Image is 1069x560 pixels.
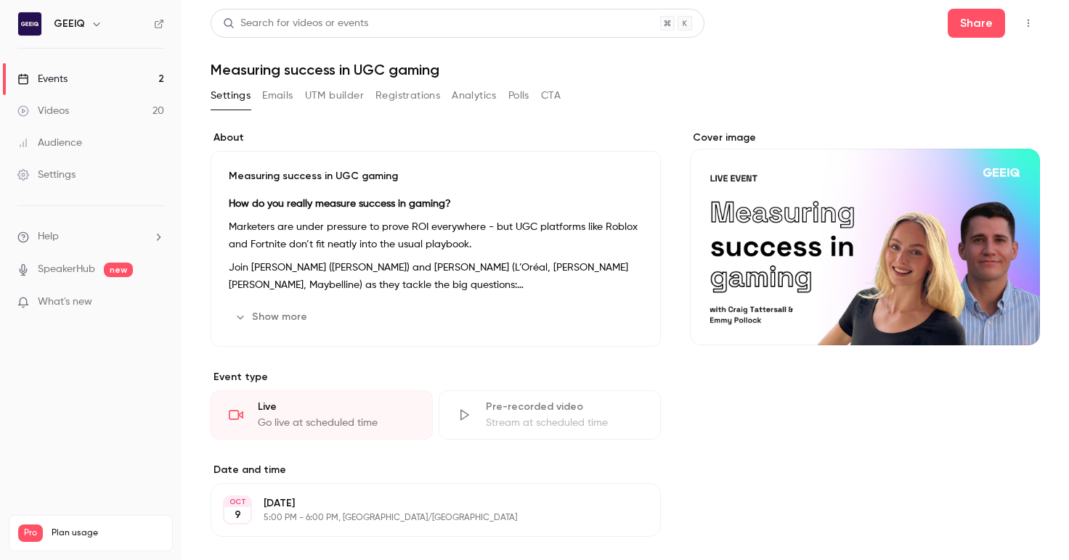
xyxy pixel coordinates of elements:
section: Cover image [690,131,1040,345]
div: Search for videos or events [223,16,368,31]
a: SpeakerHub [38,262,95,277]
div: LiveGo live at scheduled time [211,390,433,440]
button: UTM builder [305,84,364,107]
label: About [211,131,661,145]
span: Pro [18,524,43,542]
h1: Measuring success in UGC gaming [211,61,1040,78]
p: 9 [235,508,241,522]
label: Cover image [690,131,1040,145]
button: Settings [211,84,251,107]
div: Events [17,72,68,86]
p: 5:00 PM - 6:00 PM, [GEOGRAPHIC_DATA]/[GEOGRAPHIC_DATA] [264,512,584,524]
button: Emails [262,84,293,107]
iframe: Noticeable Trigger [147,296,164,309]
div: Pre-recorded video [486,400,643,414]
button: Show more [229,305,316,329]
p: Measuring success in UGC gaming [229,169,643,184]
p: Event type [211,370,661,384]
label: Date and time [211,463,661,477]
strong: How do you really measure success in gaming? [229,199,451,209]
div: Audience [17,136,82,150]
button: Analytics [452,84,497,107]
button: Registrations [375,84,440,107]
span: Help [38,229,59,244]
span: Plan usage [52,527,163,539]
button: Polls [508,84,529,107]
span: What's new [38,295,92,310]
div: Settings [17,168,76,182]
span: new [104,263,133,277]
h6: GEEIQ [54,17,85,31]
div: Stream at scheduled time [486,416,643,430]
div: Go live at scheduled time [258,416,415,430]
p: [DATE] [264,496,584,511]
div: Pre-recorded videoStream at scheduled time [439,390,661,440]
li: help-dropdown-opener [17,229,164,244]
button: CTA [541,84,561,107]
button: Share [948,9,1005,38]
p: Marketers are under pressure to prove ROI everywhere - but UGC platforms like Roblox and Fortnite... [229,218,643,253]
div: Videos [17,104,69,118]
img: GEEIQ [18,12,41,36]
div: Live [258,400,415,414]
p: Join [PERSON_NAME] ([PERSON_NAME]) and [PERSON_NAME] (L’Oréal, [PERSON_NAME] [PERSON_NAME], Maybe... [229,259,643,294]
div: OCT [224,497,251,507]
